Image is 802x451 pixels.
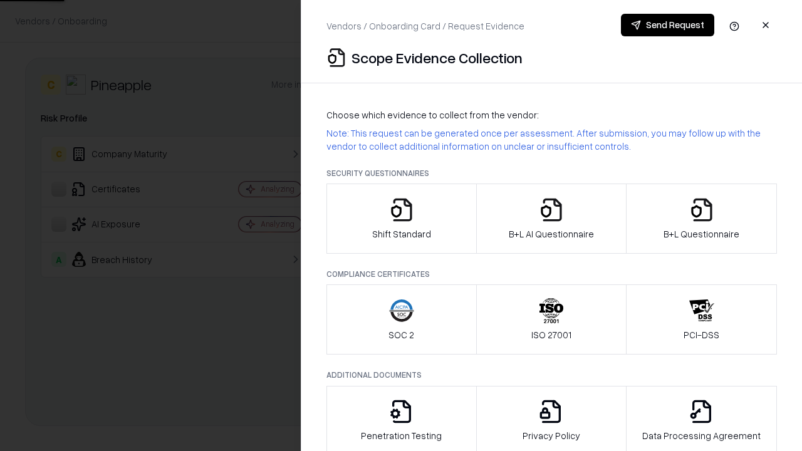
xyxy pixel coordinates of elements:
p: Data Processing Agreement [642,429,761,442]
p: Privacy Policy [523,429,580,442]
p: Choose which evidence to collect from the vendor: [326,108,777,122]
p: SOC 2 [388,328,414,341]
p: Shift Standard [372,227,431,241]
p: Penetration Testing [361,429,442,442]
button: SOC 2 [326,284,477,355]
p: ISO 27001 [531,328,571,341]
p: Vendors / Onboarding Card / Request Evidence [326,19,524,33]
p: Note: This request can be generated once per assessment. After submission, you may follow up with... [326,127,777,153]
button: B+L AI Questionnaire [476,184,627,254]
p: Security Questionnaires [326,168,777,179]
p: Compliance Certificates [326,269,777,279]
p: B+L AI Questionnaire [509,227,594,241]
p: Scope Evidence Collection [352,48,523,68]
button: PCI-DSS [626,284,777,355]
button: ISO 27001 [476,284,627,355]
button: Send Request [621,14,714,36]
p: Additional Documents [326,370,777,380]
button: B+L Questionnaire [626,184,777,254]
p: B+L Questionnaire [664,227,739,241]
p: PCI-DSS [684,328,719,341]
button: Shift Standard [326,184,477,254]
